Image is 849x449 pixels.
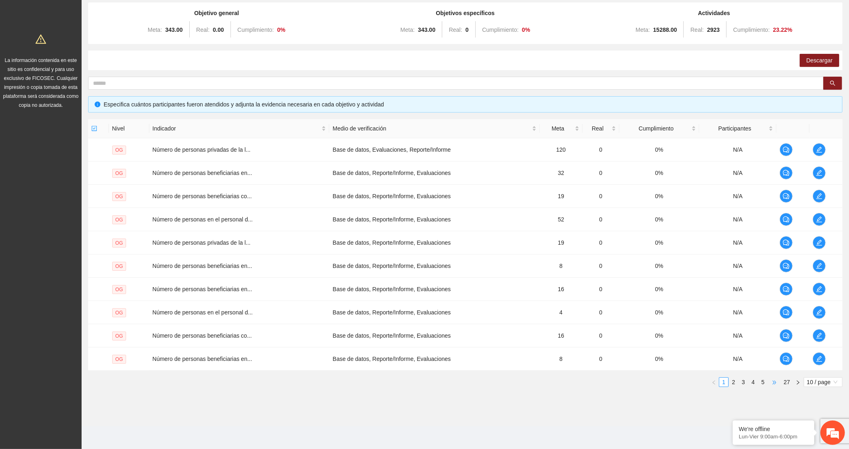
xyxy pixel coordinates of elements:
[739,434,808,440] p: Lun-Vier 9:00am-6:00pm
[758,378,767,387] a: 5
[813,143,826,156] button: edit
[749,378,758,387] a: 4
[781,377,793,387] li: 27
[653,27,677,33] strong: 15288.00
[739,426,808,432] div: We're offline
[813,263,825,269] span: edit
[153,239,250,246] span: Número de personas privadas de la l...
[583,185,619,208] td: 0
[780,352,793,365] button: comment
[112,146,126,155] span: OG
[793,377,803,387] button: right
[540,208,583,231] td: 52
[540,119,583,138] th: Meta
[3,58,79,108] span: La información contenida en este sitio es confidencial y para uso exclusivo de FICOSEC. Cualquier...
[112,332,126,341] span: OG
[104,100,836,109] div: Especifica cuántos participantes fueron atendidos y adjunta la evidencia necesaria en cada objeti...
[793,377,803,387] li: Next Page
[583,119,619,138] th: Real
[540,324,583,347] td: 16
[153,356,252,362] span: Número de personas beneficiarias en...
[329,138,539,161] td: Base de datos, Evaluaciones, Reporte/Informe
[329,254,539,278] td: Base de datos, Reporte/Informe, Evaluaciones
[619,324,700,347] td: 0%
[122,251,148,262] em: Enviar
[4,223,155,251] textarea: Escriba su mensaje aquí y haga clic en “Enviar”
[540,161,583,185] td: 32
[738,377,748,387] li: 3
[329,161,539,185] td: Base de datos, Reporte/Informe, Evaluaciones
[699,231,776,254] td: N/A
[813,216,825,223] span: edit
[699,301,776,324] td: N/A
[800,54,839,67] button: Descargar
[112,355,126,364] span: OG
[781,378,793,387] a: 27
[703,124,767,133] span: Participantes
[153,263,252,269] span: Número de personas beneficiarias en...
[729,377,738,387] li: 2
[773,27,793,33] strong: 23.22 %
[153,146,250,153] span: Número de personas privadas de la l...
[813,352,826,365] button: edit
[719,378,728,387] a: 1
[813,166,826,179] button: edit
[112,262,126,271] span: OG
[329,185,539,208] td: Base de datos, Reporte/Informe, Evaluaciones
[153,193,252,199] span: Número de personas beneficiarias co...
[583,278,619,301] td: 0
[619,119,700,138] th: Cumplimiento
[165,27,183,33] strong: 343.00
[583,301,619,324] td: 0
[813,356,825,362] span: edit
[699,161,776,185] td: N/A
[813,193,825,199] span: edit
[333,124,530,133] span: Medio de verificación
[619,301,700,324] td: 0%
[813,213,826,226] button: edit
[719,377,729,387] li: 1
[153,124,320,133] span: Indicador
[436,10,495,16] strong: Objetivos específicos
[109,119,149,138] th: Nivel
[813,286,825,292] span: edit
[813,259,826,272] button: edit
[813,283,826,296] button: edit
[540,231,583,254] td: 19
[806,56,833,65] span: Descargar
[583,161,619,185] td: 0
[699,208,776,231] td: N/A
[699,185,776,208] td: N/A
[813,236,826,249] button: edit
[780,259,793,272] button: comment
[329,324,539,347] td: Base de datos, Reporte/Informe, Evaluaciones
[149,119,330,138] th: Indicador
[619,138,700,161] td: 0%
[813,309,825,316] span: edit
[780,283,793,296] button: comment
[329,301,539,324] td: Base de datos, Reporte/Informe, Evaluaciones
[780,143,793,156] button: comment
[813,329,826,342] button: edit
[586,124,610,133] span: Real
[699,254,776,278] td: N/A
[329,119,539,138] th: Medio de verificación
[807,378,839,387] span: 10 / page
[748,377,758,387] li: 4
[449,27,462,33] span: Real:
[277,27,285,33] strong: 0 %
[329,278,539,301] td: Base de datos, Reporte/Informe, Evaluaciones
[153,216,253,223] span: Número de personas en el personal d...
[583,254,619,278] td: 0
[804,377,842,387] div: Page Size
[780,306,793,319] button: comment
[112,239,126,248] span: OG
[813,190,826,203] button: edit
[729,378,738,387] a: 2
[153,286,252,292] span: Número de personas beneficiarias en...
[112,192,126,201] span: OG
[699,278,776,301] td: N/A
[619,231,700,254] td: 0%
[619,161,700,185] td: 0%
[329,231,539,254] td: Base de datos, Reporte/Informe, Evaluaciones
